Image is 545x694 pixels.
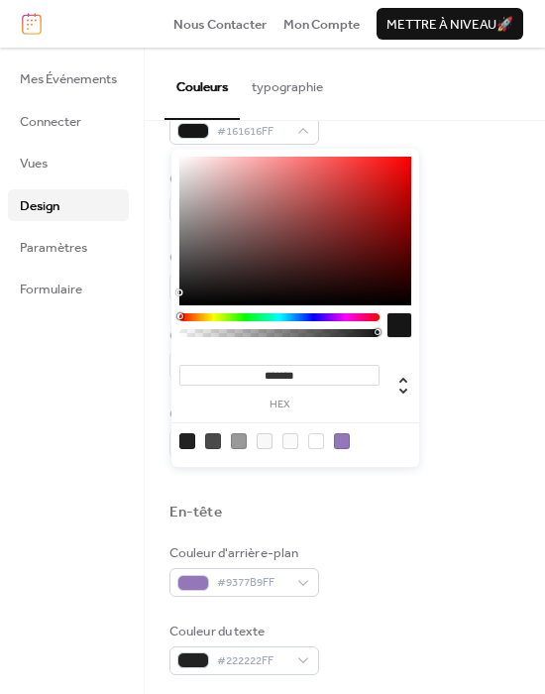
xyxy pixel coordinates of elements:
span: Formulaire [20,280,82,299]
span: Design [20,196,59,216]
div: rgb(248, 248, 248) [257,433,272,449]
a: Design [8,189,129,221]
span: Vues [20,154,48,173]
span: Mes Événements [20,69,117,89]
span: Nous Contacter [173,15,267,35]
label: hex [179,400,380,410]
div: rgb(153, 153, 153) [231,433,247,449]
a: Mes Événements [8,62,129,94]
img: logo [22,13,42,35]
a: Paramètres [8,231,129,263]
div: rgb(251, 251, 251) [282,433,298,449]
div: Couleur de la bordure [169,170,315,189]
a: Connecter [8,105,129,137]
div: Couleur de la bordure interne [169,248,336,268]
div: rgb(74, 74, 74) [205,433,221,449]
span: Mettre à niveau 🚀 [386,15,513,35]
div: Couleur d'arrière-plan interne [169,326,342,346]
button: Couleurs [164,48,240,119]
span: Paramètres [20,238,87,258]
span: Connecter [20,112,81,132]
button: Mettre à niveau🚀 [377,8,523,40]
a: Nous Contacter [173,14,267,34]
div: rgb(34, 34, 34) [179,433,195,449]
a: Mon Compte [283,14,360,34]
span: #9377B9FF [217,573,287,593]
button: typographie [240,48,335,117]
div: Couleur d'arrière-plan [169,543,315,563]
div: Couleur d'événement par défaut [169,405,356,424]
div: rgb(147, 119, 185) [334,433,350,449]
div: En-tête [169,503,222,522]
div: Couleur du texte [169,622,315,641]
div: rgb(255, 255, 255) [308,433,324,449]
a: Vues [8,147,129,178]
span: #161616FF [217,122,287,142]
span: #222222FF [217,651,287,671]
a: Formulaire [8,273,129,304]
span: Mon Compte [283,15,360,35]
